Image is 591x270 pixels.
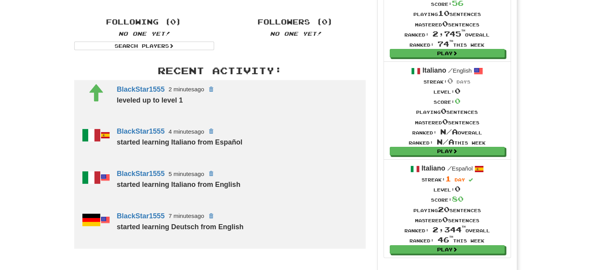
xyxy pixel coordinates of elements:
span: 0 [442,215,448,224]
sup: th [449,40,453,42]
em: No one yet! [119,30,170,37]
span: days [457,79,471,84]
small: 4 minutes ago [169,128,204,135]
h3: Recent Activity: [74,66,366,76]
sup: th [461,29,465,32]
strong: started learning Deutsch from English [117,223,244,231]
span: 2,745 [432,30,465,38]
div: Level: [409,86,486,96]
a: BlackStar1555 [117,170,165,178]
em: No one yet! [270,30,321,37]
span: 0 [455,97,460,105]
strong: started learning Italiano from English [117,181,241,188]
div: Score: [404,194,490,204]
a: Search Players [74,42,214,50]
span: 80 [452,195,464,203]
span: 0 [455,185,460,193]
div: Streak: [404,174,490,184]
strong: Italiano [422,164,445,172]
span: 0 [442,19,448,28]
a: BlackStar1555 [117,212,165,219]
div: Ranked: this week [404,39,490,49]
span: Streak includes today. [469,178,473,182]
iframe: fb:share_button Facebook Social Plugin [221,1,247,9]
div: Streak: [409,76,486,86]
small: 5 minutes ago [169,171,204,177]
h4: Followers (0) [226,18,366,26]
div: Level: [404,184,490,194]
div: Ranked: this week [404,235,490,245]
div: Mastered sentences [409,117,486,127]
div: Ranked: overall [404,225,490,235]
div: Playing sentences [404,204,490,214]
div: Mastered sentences [404,19,490,29]
a: BlackStar1555 [117,85,165,93]
span: N/A [437,138,454,146]
small: 2 minutes ago [169,86,204,92]
span: 1 [445,174,451,183]
a: Play [390,245,505,254]
sup: th [462,225,465,228]
strong: Italiano [422,66,446,74]
span: / [447,165,452,172]
span: 0 [447,77,453,85]
div: Playing sentences [409,106,486,116]
strong: started learning Italiano from Español [117,138,242,146]
a: BlackStar1555 [117,127,165,135]
small: English [448,68,472,74]
span: N/A [440,127,458,136]
div: Ranked: overall [404,29,490,39]
iframe: X Post Button [193,1,218,9]
span: 0 [442,117,448,126]
span: / [448,67,453,74]
span: day [455,177,465,182]
small: 7 minutes ago [169,213,204,219]
span: 0 [441,107,446,115]
span: 10 [438,9,450,17]
a: Play [390,147,505,155]
strong: leveled up to level 1 [117,96,183,104]
h4: Following (0) [74,18,214,26]
span: 74 [438,40,453,48]
div: Mastered sentences [404,214,490,225]
span: 20 [438,205,450,214]
div: Ranked: overall [409,127,486,137]
span: 2,344 [432,225,465,234]
div: Ranked: this week [409,137,486,147]
small: Español [447,165,473,172]
a: Play [390,49,505,57]
div: Score: [409,96,486,106]
span: 46 [438,235,453,244]
span: 0 [455,87,460,95]
sup: th [449,235,453,238]
div: Playing sentences [404,8,490,18]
